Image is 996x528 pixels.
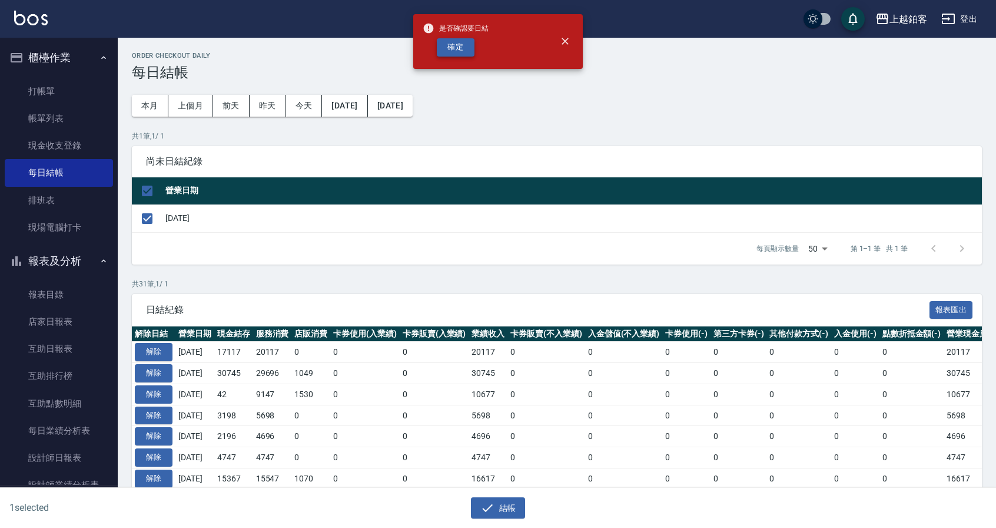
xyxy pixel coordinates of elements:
[711,384,767,405] td: 0
[469,447,507,468] td: 4747
[879,405,944,426] td: 0
[132,131,982,141] p: 共 1 筆, 1 / 1
[214,363,253,384] td: 30745
[400,363,469,384] td: 0
[423,22,489,34] span: 是否確認要日結
[662,426,711,447] td: 0
[507,326,585,342] th: 卡券販賣(不入業績)
[831,447,879,468] td: 0
[879,363,944,384] td: 0
[469,384,507,405] td: 10677
[135,407,172,425] button: 解除
[756,243,799,254] p: 每頁顯示數量
[400,326,469,342] th: 卡券販賣(入業績)
[585,468,663,489] td: 0
[937,8,982,30] button: 登出
[5,281,113,308] a: 報表目錄
[132,95,168,117] button: 本月
[585,342,663,363] td: 0
[250,95,286,117] button: 昨天
[214,426,253,447] td: 2196
[929,303,973,315] a: 報表匯出
[585,326,663,342] th: 入金儲值(不入業績)
[469,326,507,342] th: 業績收入
[5,471,113,499] a: 設計師業績分析表
[507,468,585,489] td: 0
[5,308,113,335] a: 店家日報表
[711,468,767,489] td: 0
[135,343,172,361] button: 解除
[711,405,767,426] td: 0
[168,95,213,117] button: 上個月
[662,405,711,426] td: 0
[711,426,767,447] td: 0
[662,342,711,363] td: 0
[253,384,292,405] td: 9147
[879,468,944,489] td: 0
[469,426,507,447] td: 4696
[5,444,113,471] a: 設計師日報表
[291,405,330,426] td: 0
[879,426,944,447] td: 0
[507,405,585,426] td: 0
[330,363,400,384] td: 0
[831,468,879,489] td: 0
[469,405,507,426] td: 5698
[766,363,831,384] td: 0
[585,363,663,384] td: 0
[879,447,944,468] td: 0
[831,326,879,342] th: 入金使用(-)
[175,447,214,468] td: [DATE]
[5,417,113,444] a: 每日業績分析表
[929,301,973,319] button: 報表匯出
[5,42,113,73] button: 櫃檯作業
[552,28,578,54] button: close
[879,384,944,405] td: 0
[831,342,879,363] td: 0
[132,326,175,342] th: 解除日結
[175,342,214,363] td: [DATE]
[662,326,711,342] th: 卡券使用(-)
[400,405,469,426] td: 0
[214,468,253,489] td: 15367
[400,468,469,489] td: 0
[831,405,879,426] td: 0
[132,52,982,60] h2: Order checkout daily
[14,11,48,25] img: Logo
[400,342,469,363] td: 0
[132,64,982,81] h3: 每日結帳
[214,326,253,342] th: 現金結存
[135,385,172,404] button: 解除
[291,447,330,468] td: 0
[132,279,982,289] p: 共 31 筆, 1 / 1
[5,132,113,159] a: 現金收支登錄
[330,384,400,405] td: 0
[214,447,253,468] td: 4747
[851,243,908,254] p: 第 1–1 筆 共 1 筆
[585,405,663,426] td: 0
[662,447,711,468] td: 0
[766,447,831,468] td: 0
[291,468,330,489] td: 1070
[766,426,831,447] td: 0
[585,384,663,405] td: 0
[585,426,663,447] td: 0
[5,159,113,186] a: 每日結帳
[766,468,831,489] td: 0
[175,326,214,342] th: 營業日期
[135,427,172,445] button: 解除
[507,447,585,468] td: 0
[766,384,831,405] td: 0
[5,246,113,276] button: 報表及分析
[5,214,113,241] a: 現場電腦打卡
[330,447,400,468] td: 0
[400,447,469,468] td: 0
[507,342,585,363] td: 0
[471,497,526,519] button: 結帳
[469,468,507,489] td: 16617
[214,384,253,405] td: 42
[766,342,831,363] td: 0
[5,390,113,417] a: 互助點數明細
[175,405,214,426] td: [DATE]
[146,304,929,316] span: 日結紀錄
